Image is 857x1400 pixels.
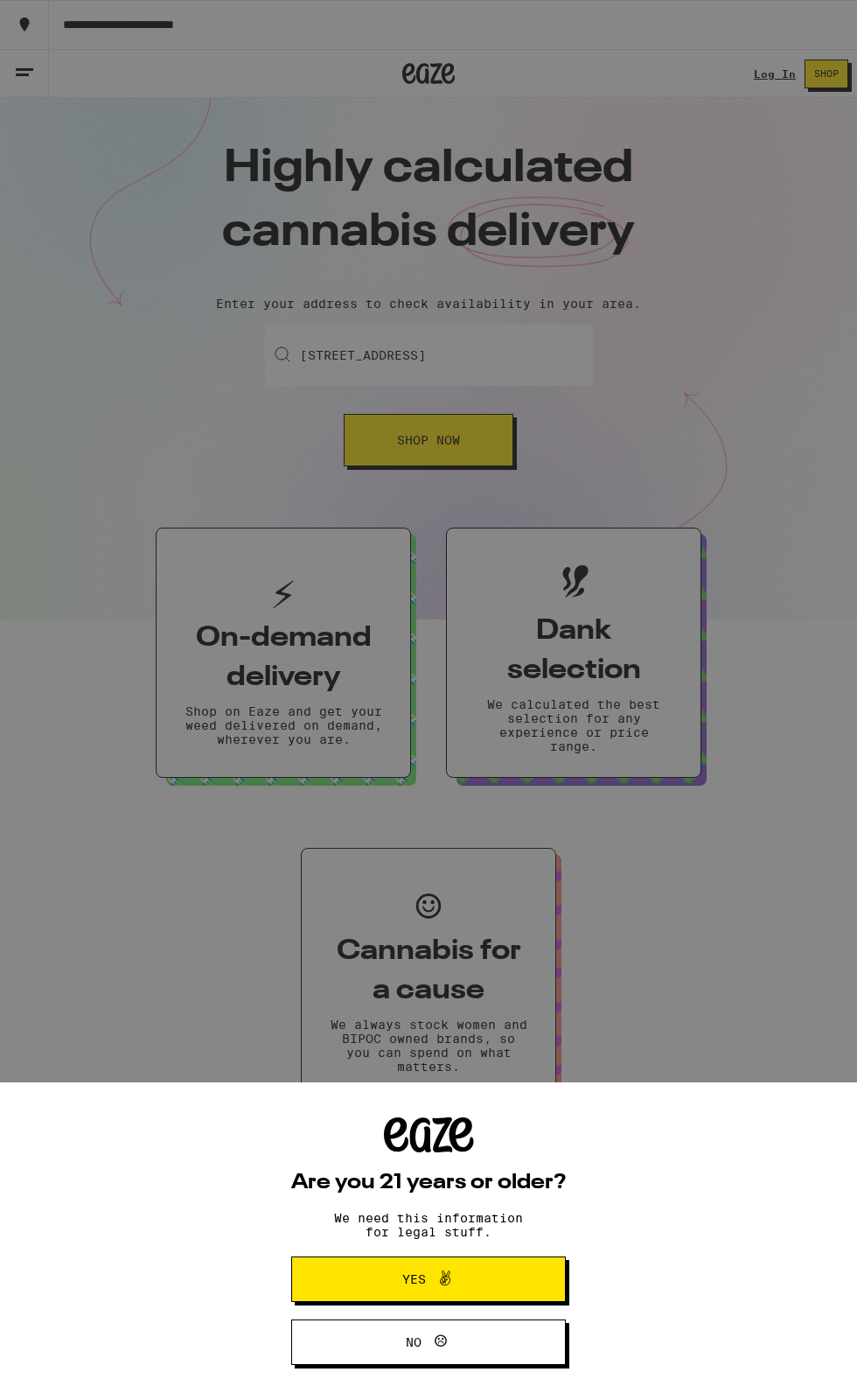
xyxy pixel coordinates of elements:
[291,1256,566,1302] button: Yes
[402,1273,426,1285] span: Yes
[406,1336,422,1348] span: No
[291,1172,566,1193] h2: Are you 21 years or older?
[291,1319,566,1365] button: No
[319,1211,538,1239] p: We need this information for legal stuff.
